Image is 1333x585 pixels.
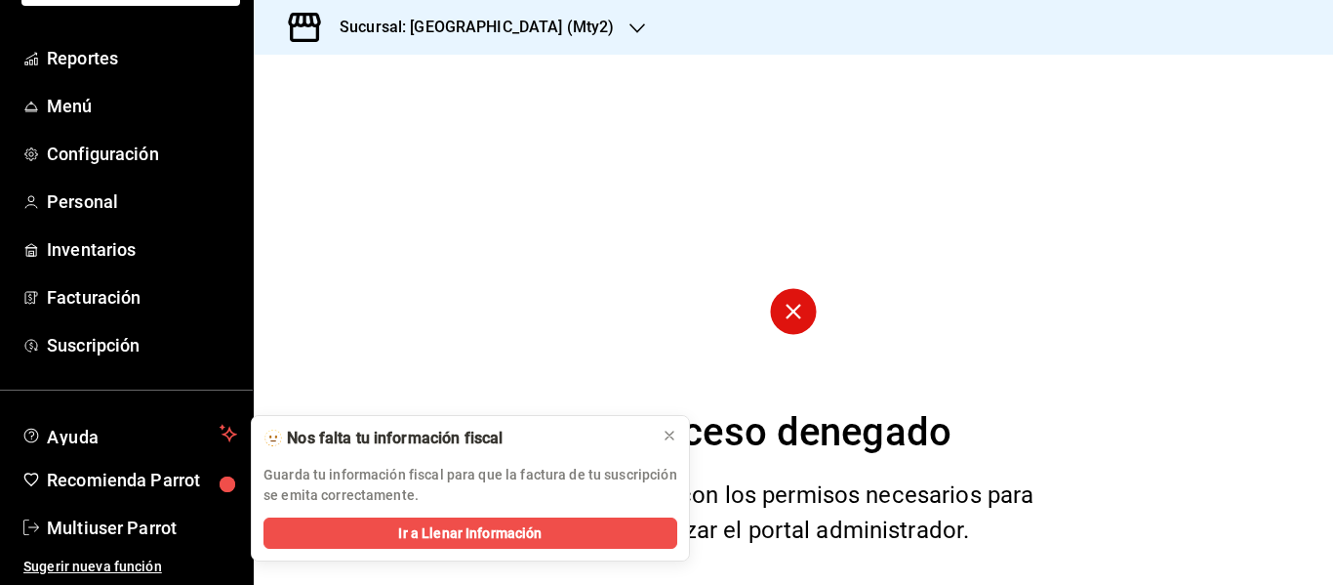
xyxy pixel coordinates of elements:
[263,428,646,449] div: 🫥 Nos falta tu información fiscal
[47,284,237,311] span: Facturación
[263,518,677,549] button: Ir a Llenar Información
[398,523,542,544] span: Ir a Llenar Información
[47,45,237,71] span: Reportes
[635,403,951,462] div: Acceso denegado
[47,422,212,445] span: Ayuda
[47,332,237,358] span: Suscripción
[47,236,237,263] span: Inventarios
[47,93,237,119] span: Menú
[529,478,1059,548] div: No cuentas con los permisos necesarios para visualizar el portal administrador.
[47,188,237,215] span: Personal
[47,467,237,493] span: Recomienda Parrot
[263,465,677,506] p: Guarda tu información fiscal para que la factura de tu suscripción se emita correctamente.
[47,515,237,541] span: Multiuser Parrot
[23,557,237,577] span: Sugerir nueva función
[324,16,614,39] h3: Sucursal: [GEOGRAPHIC_DATA] (Mty2)
[47,141,237,167] span: Configuración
